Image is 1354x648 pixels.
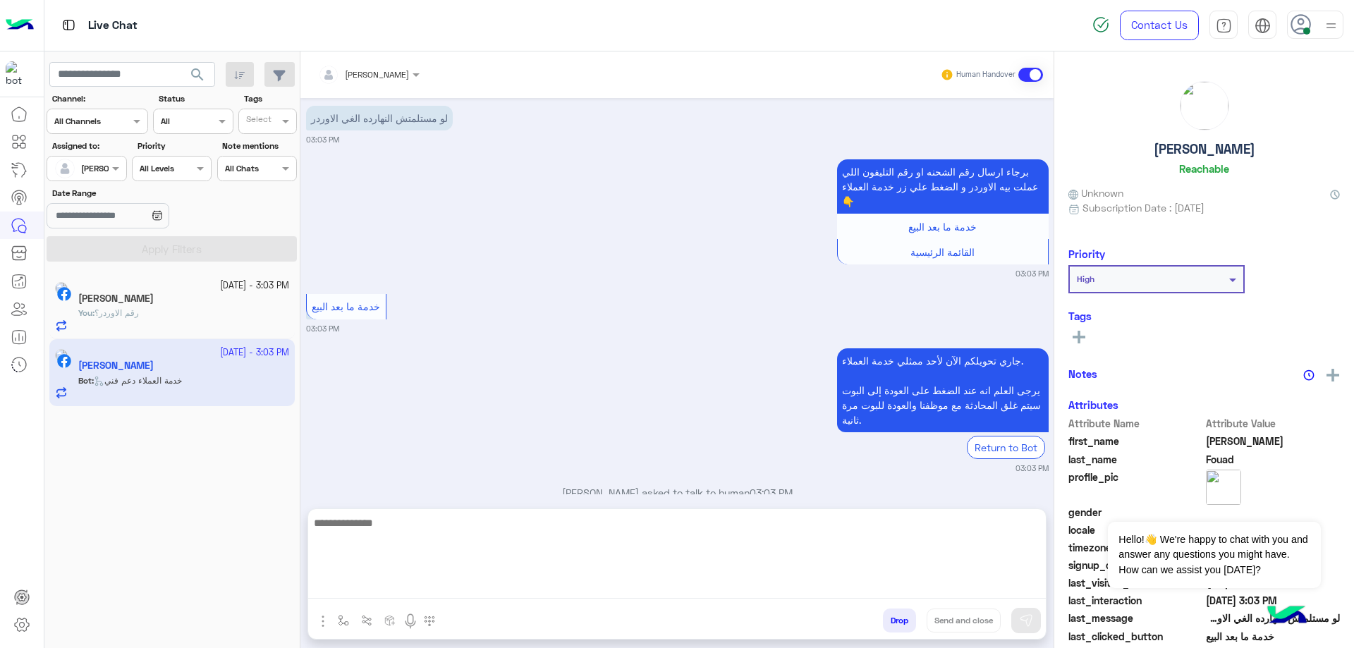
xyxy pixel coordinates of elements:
b: : [78,307,94,318]
img: tab [1216,18,1232,34]
h5: Ahmed Nasser [78,293,154,305]
span: profile_pic [1068,470,1203,502]
img: tab [60,16,78,34]
button: search [181,62,215,92]
label: Priority [138,140,210,152]
span: last_message [1068,611,1203,625]
small: 03:03 PM [306,134,339,145]
button: select flow [332,609,355,632]
span: timezone [1068,540,1203,555]
label: Note mentions [222,140,295,152]
span: Ahmed [1206,434,1341,448]
button: Apply Filters [47,236,297,262]
button: Send and close [927,609,1001,632]
span: Unknown [1068,185,1123,200]
img: notes [1303,369,1315,381]
span: لو مستلمتش النهارده الغي الاوردر [1206,611,1341,625]
span: locale [1068,522,1203,537]
span: Attribute Name [1068,416,1203,431]
label: Tags [244,92,295,105]
img: select flow [338,615,349,626]
span: القائمة الرئيسية [910,246,975,258]
label: Assigned to: [52,140,125,152]
h5: [PERSON_NAME] [1154,141,1255,157]
label: Date Range [52,187,210,200]
img: profile [1322,17,1340,35]
div: Select [244,113,272,129]
button: create order [379,609,402,632]
img: defaultAdmin.png [55,159,75,178]
span: You [78,307,92,318]
img: send attachment [315,613,331,630]
img: spinner [1092,16,1109,33]
p: 21/9/2025, 3:03 PM [837,159,1049,214]
span: last_clicked_button [1068,629,1203,644]
small: Human Handover [956,69,1015,80]
img: 713415422032625 [6,61,31,87]
img: hulul-logo.png [1262,592,1312,641]
span: last_name [1068,452,1203,467]
span: search [189,66,206,83]
span: خدمة ما بعد البيع [908,221,977,233]
img: create order [384,615,396,626]
span: 2025-09-21T12:03:37.613Z [1206,593,1341,608]
img: picture [55,282,68,295]
img: send voice note [402,613,419,630]
small: 03:03 PM [1015,268,1049,279]
div: Return to Bot [967,436,1045,459]
span: Hello!👋 We're happy to chat with you and answer any questions you might have. How can we assist y... [1108,522,1320,588]
span: last_visited_flow [1068,575,1203,590]
span: خدمة ما بعد البيع [312,300,380,312]
h6: Reachable [1179,162,1229,175]
h6: Priority [1068,247,1105,260]
img: tab [1255,18,1271,34]
img: picture [1206,470,1241,505]
span: [PERSON_NAME] [345,69,409,80]
img: add [1326,369,1339,381]
a: tab [1209,11,1238,40]
span: last_interaction [1068,593,1203,608]
button: Drop [883,609,916,632]
img: make a call [424,616,435,627]
p: Live Chat [88,16,138,35]
img: picture [1181,82,1228,130]
small: [DATE] - 3:03 PM [220,279,289,293]
span: رقم الاوردر؟ [94,307,139,318]
p: 21/9/2025, 3:03 PM [306,106,453,130]
h6: Tags [1068,310,1340,322]
small: 03:03 PM [1015,463,1049,474]
p: 21/9/2025, 3:03 PM [837,348,1049,432]
span: Fouad [1206,452,1341,467]
span: first_name [1068,434,1203,448]
h6: Notes [1068,367,1097,380]
span: gender [1068,505,1203,520]
span: Attribute Value [1206,416,1341,431]
img: Facebook [57,287,71,301]
span: خدمة ما بعد البيع [1206,629,1341,644]
label: Status [159,92,231,105]
img: send message [1019,613,1033,628]
a: Contact Us [1120,11,1199,40]
small: 03:03 PM [306,323,339,334]
span: 03:03 PM [750,487,793,499]
button: Trigger scenario [355,609,379,632]
span: Subscription Date : [DATE] [1082,200,1204,215]
h6: Attributes [1068,398,1118,411]
p: [PERSON_NAME] asked to talk to human [306,485,1049,500]
label: Channel: [52,92,147,105]
span: signup_date [1068,558,1203,573]
img: Logo [6,11,34,40]
img: Trigger scenario [361,615,372,626]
